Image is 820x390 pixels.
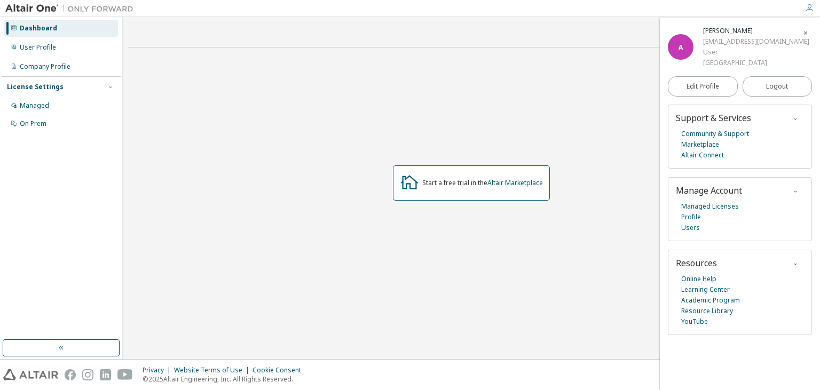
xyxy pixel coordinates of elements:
[117,369,133,380] img: youtube.svg
[681,274,716,284] a: Online Help
[687,82,719,91] span: Edit Profile
[703,58,809,68] div: [GEOGRAPHIC_DATA]
[703,26,809,36] div: ANNA TSITSIRIKA
[143,366,174,375] div: Privacy
[20,101,49,110] div: Managed
[174,366,253,375] div: Website Terms of Use
[703,36,809,47] div: [EMAIL_ADDRESS][DOMAIN_NAME]
[679,43,683,52] span: A
[681,316,708,327] a: YouTube
[20,120,46,128] div: On Prem
[681,222,700,233] a: Users
[766,81,788,92] span: Logout
[743,76,813,97] button: Logout
[703,47,809,58] div: User
[681,212,701,222] a: Profile
[676,112,751,124] span: Support & Services
[5,3,139,14] img: Altair One
[487,178,543,187] a: Altair Marketplace
[7,83,64,91] div: License Settings
[676,185,742,196] span: Manage Account
[681,295,740,306] a: Academic Program
[681,284,730,295] a: Learning Center
[3,369,58,380] img: altair_logo.svg
[681,306,733,316] a: Resource Library
[422,179,543,187] div: Start a free trial in the
[681,139,719,150] a: Marketplace
[143,375,307,384] p: © 2025 Altair Engineering, Inc. All Rights Reserved.
[100,369,111,380] img: linkedin.svg
[20,62,70,71] div: Company Profile
[20,43,56,52] div: User Profile
[82,369,93,380] img: instagram.svg
[681,129,749,139] a: Community & Support
[20,24,57,33] div: Dashboard
[668,76,738,97] a: Edit Profile
[65,369,76,380] img: facebook.svg
[681,150,724,161] a: Altair Connect
[676,257,717,269] span: Resources
[681,201,739,212] a: Managed Licenses
[253,366,307,375] div: Cookie Consent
